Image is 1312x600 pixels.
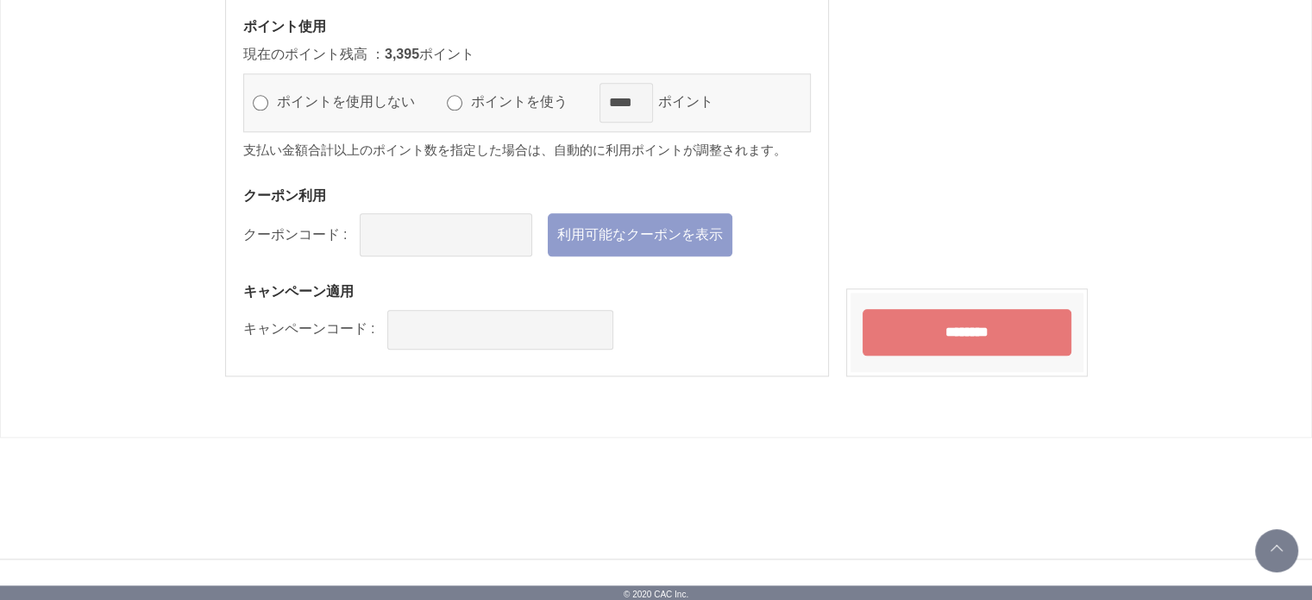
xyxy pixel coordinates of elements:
[243,141,811,161] p: 支払い金額合計以上のポイント数を指定した場合は、自動的に利用ポイントが調整されます。
[243,227,348,242] label: クーポンコード :
[243,17,811,35] h3: ポイント使用
[243,44,811,65] p: 現在のポイント残高 ： ポイント
[243,321,375,336] label: キャンペーンコード :
[243,282,811,300] h3: キャンペーン適用
[385,47,419,61] span: 3,395
[548,213,732,256] a: 利用可能なクーポンを表示
[467,94,587,109] label: ポイントを使う
[243,186,811,205] h3: クーポン利用
[273,94,435,109] label: ポイントを使用しない
[653,94,732,109] label: ポイント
